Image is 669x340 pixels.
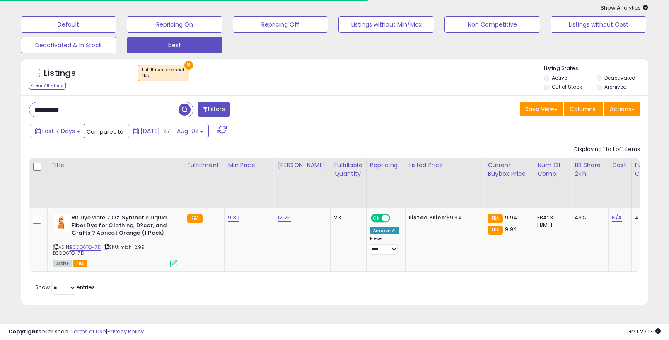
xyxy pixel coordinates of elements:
[409,161,481,170] div: Listed Price
[488,226,503,235] small: FBA
[575,161,605,178] div: BB Share 24h.
[107,328,144,335] a: Privacy Policy
[564,102,603,116] button: Columns
[142,67,185,79] span: Fulfillment channel :
[70,244,101,251] a: B0CQ6TQH7D
[574,146,640,153] div: Displaying 1 to 1 of 1 items
[71,328,106,335] a: Terms of Use
[72,214,172,239] b: Rit DyeMore 7 Oz. Synthetic Liquid Fiber Dye for Clothing, D?cor, and Crafts ? Apricot Orange (1 ...
[278,161,327,170] div: [PERSON_NAME]
[604,102,640,116] button: Actions
[35,283,95,291] span: Show: entries
[537,214,565,221] div: FBA: 3
[444,16,540,33] button: Non Competitive
[198,102,230,117] button: Filters
[228,214,239,222] a: 9.30
[334,161,362,178] div: Fulfillable Quantity
[372,215,382,222] span: ON
[604,83,627,90] label: Archived
[30,124,85,138] button: Last 7 Days
[635,161,667,178] div: Fulfillment Cost
[53,244,147,256] span: | SKU: mich-2.99-B0CQ6TQH7D
[612,214,622,222] a: N/A
[228,161,270,170] div: Min Price
[73,260,87,267] span: FBA
[570,105,596,113] span: Columns
[505,214,517,221] span: 9.94
[409,214,478,221] div: $9.94
[42,127,75,135] span: Last 7 Days
[552,74,567,81] label: Active
[29,82,66,90] div: Clear All Filters
[551,16,646,33] button: Listings without Cost
[233,16,328,33] button: Repricing Off
[334,214,360,221] div: 23
[537,161,568,178] div: Num of Comp.
[627,328,661,335] span: 2025-08-12 22:13 GMT
[278,214,291,222] a: 12.25
[370,161,402,170] div: Repricing
[389,215,402,222] span: OFF
[8,328,144,336] div: seller snap | |
[635,214,664,221] div: 4.15
[552,83,582,90] label: Out of Stock
[488,214,503,223] small: FBA
[575,214,602,221] div: 49%
[21,37,116,53] button: Deactivated & In Stock
[21,16,116,33] button: Default
[187,214,203,223] small: FBA
[537,221,565,229] div: FBM: 1
[612,161,628,170] div: Cost
[370,236,399,255] div: Preset:
[53,214,70,231] img: 41Dkdzyw06L._SL40_.jpg
[53,214,177,266] div: ASIN:
[184,61,193,70] button: ×
[520,102,563,116] button: Save View
[338,16,434,33] button: Listings without Min/Max
[187,161,221,170] div: Fulfillment
[370,227,399,234] div: Amazon AI
[44,68,76,79] h5: Listings
[601,4,648,12] span: Show Analytics
[128,124,209,138] button: [DATE]-27 - Aug-02
[140,127,198,135] span: [DATE]-27 - Aug-02
[127,16,222,33] button: Repricing On
[544,65,648,73] p: Listing States:
[127,37,222,53] button: best
[488,161,530,178] div: Current Buybox Price
[87,128,125,136] span: Compared to:
[505,225,517,233] span: 9.94
[53,260,72,267] span: All listings currently available for purchase on Amazon
[51,161,180,170] div: Title
[8,328,39,335] strong: Copyright
[142,73,185,79] div: fba
[409,214,447,221] b: Listed Price:
[604,74,635,81] label: Deactivated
